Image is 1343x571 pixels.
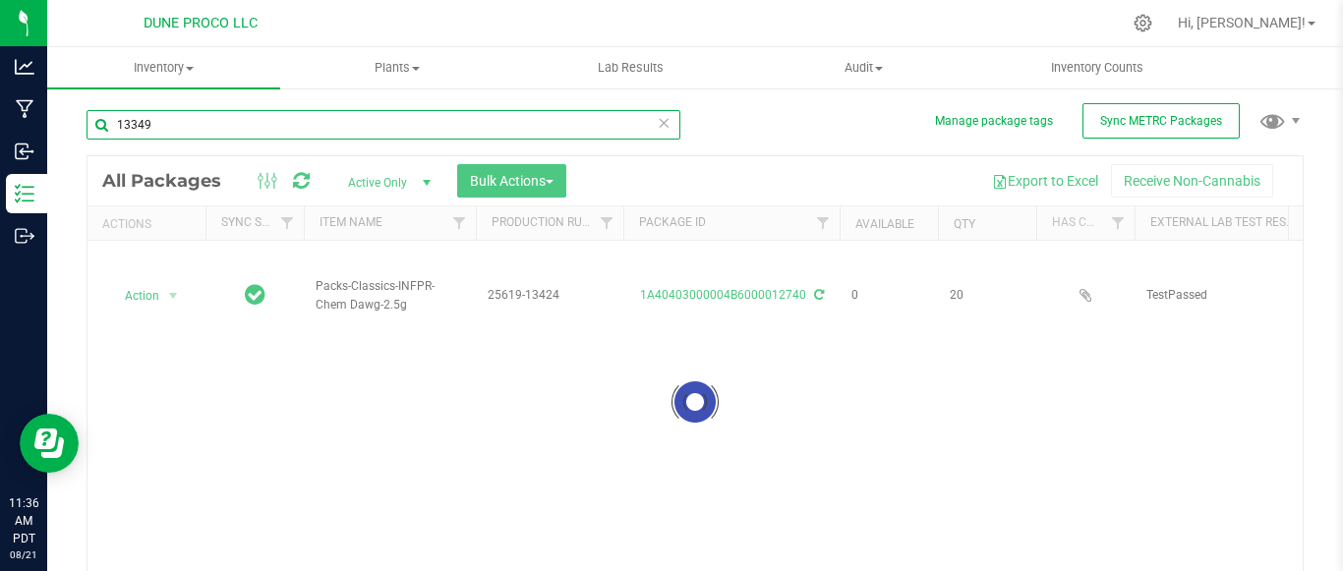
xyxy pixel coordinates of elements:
[47,59,280,77] span: Inventory
[87,110,680,140] input: Search Package ID, Item Name, SKU, Lot or Part Number...
[20,414,79,473] iframe: Resource center
[9,494,38,547] p: 11:36 AM PDT
[935,113,1053,130] button: Manage package tags
[980,47,1213,88] a: Inventory Counts
[15,142,34,161] inline-svg: Inbound
[748,59,979,77] span: Audit
[9,547,38,562] p: 08/21
[15,99,34,119] inline-svg: Manufacturing
[144,15,258,31] span: DUNE PROCO LLC
[281,59,512,77] span: Plants
[747,47,980,88] a: Audit
[571,59,690,77] span: Lab Results
[1024,59,1170,77] span: Inventory Counts
[47,47,280,88] a: Inventory
[15,57,34,77] inline-svg: Analytics
[280,47,513,88] a: Plants
[1100,114,1222,128] span: Sync METRC Packages
[15,184,34,203] inline-svg: Inventory
[1178,15,1306,30] span: Hi, [PERSON_NAME]!
[1082,103,1240,139] button: Sync METRC Packages
[15,226,34,246] inline-svg: Outbound
[513,47,746,88] a: Lab Results
[657,110,671,136] span: Clear
[1131,14,1155,32] div: Manage settings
